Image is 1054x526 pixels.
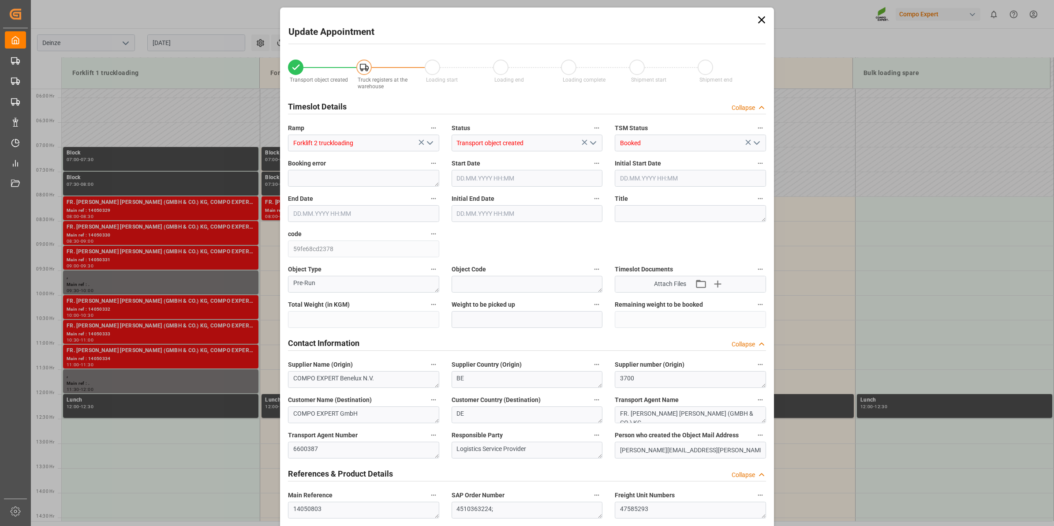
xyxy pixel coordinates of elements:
[654,279,686,289] span: Attach Files
[452,159,480,168] span: Start Date
[452,124,470,133] span: Status
[452,406,603,423] textarea: DE
[428,158,439,169] button: Booking error
[591,122,602,134] button: Status
[428,263,439,275] button: Object Type
[452,360,522,369] span: Supplier Country (Origin)
[288,124,304,133] span: Ramp
[428,193,439,204] button: End Date
[631,77,666,83] span: Shipment start
[755,429,766,441] button: Person who created the Object Mail Address
[615,431,739,440] span: Person who created the Object Mail Address
[755,193,766,204] button: Title
[452,205,603,222] input: DD.MM.YYYY HH:MM
[288,25,374,39] h2: Update Appointment
[755,299,766,310] button: Remaining weight to be booked
[591,299,602,310] button: Weight to be picked up
[755,359,766,370] button: Supplier number (Origin)
[452,395,541,405] span: Customer Country (Destination)
[288,135,439,151] input: Type to search/select
[563,77,605,83] span: Loading complete
[428,228,439,240] button: code
[615,265,673,274] span: Timeslot Documents
[288,194,313,203] span: End Date
[615,300,703,309] span: Remaining weight to be booked
[288,431,358,440] span: Transport Agent Number
[615,395,679,405] span: Transport Agent Name
[288,159,326,168] span: Booking error
[749,136,762,150] button: open menu
[288,502,439,518] textarea: 14050803
[615,159,661,168] span: Initial Start Date
[452,170,603,187] input: DD.MM.YYYY HH:MM
[288,442,439,458] textarea: 6600387
[288,300,350,309] span: Total Weight (in KGM)
[288,406,439,423] textarea: COMPO EXPERT GmbH
[755,394,766,406] button: Transport Agent Name
[452,442,603,458] textarea: Logistics Service Provider
[591,193,602,204] button: Initial End Date
[494,77,524,83] span: Loading end
[288,276,439,293] textarea: Pre-Run
[586,136,599,150] button: open menu
[288,371,439,388] textarea: COMPO EXPERT Benelux N.V.
[755,263,766,275] button: Timeslot Documents
[288,337,359,349] h2: Contact Information
[615,502,766,518] textarea: 47585293
[755,489,766,501] button: Freight Unit Numbers
[288,491,333,500] span: Main Reference
[288,468,393,480] h2: References & Product Details
[755,122,766,134] button: TSM Status
[591,158,602,169] button: Start Date
[615,170,766,187] input: DD.MM.YYYY HH:MM
[615,124,648,133] span: TSM Status
[591,263,602,275] button: Object Code
[428,359,439,370] button: Supplier Name (Origin)
[288,360,353,369] span: Supplier Name (Origin)
[732,340,755,349] div: Collapse
[615,406,766,423] textarea: FR. [PERSON_NAME] [PERSON_NAME] (GMBH & CO.) KG
[428,122,439,134] button: Ramp
[615,194,628,203] span: Title
[591,429,602,441] button: Responsible Party
[288,205,439,222] input: DD.MM.YYYY HH:MM
[615,491,675,500] span: Freight Unit Numbers
[288,265,321,274] span: Object Type
[452,300,515,309] span: Weight to be picked up
[452,502,603,518] textarea: 4510363224;
[452,265,486,274] span: Object Code
[732,470,755,480] div: Collapse
[426,77,458,83] span: Loading start
[755,158,766,169] button: Initial Start Date
[428,394,439,406] button: Customer Name (Destination)
[428,489,439,501] button: Main Reference
[615,371,766,388] textarea: 3700
[452,194,494,203] span: Initial End Date
[290,77,348,83] span: Transport object created
[452,371,603,388] textarea: BE
[732,103,755,113] div: Collapse
[452,491,505,500] span: SAP Order Number
[288,101,347,113] h2: Timeslot Details
[428,429,439,441] button: Transport Agent Number
[591,359,602,370] button: Supplier Country (Origin)
[591,489,602,501] button: SAP Order Number
[288,229,302,239] span: code
[358,77,407,90] span: Truck registers at the warehouse
[615,360,684,369] span: Supplier number (Origin)
[452,431,503,440] span: Responsible Party
[452,135,603,151] input: Type to search/select
[288,395,372,405] span: Customer Name (Destination)
[591,394,602,406] button: Customer Country (Destination)
[428,299,439,310] button: Total Weight (in KGM)
[699,77,733,83] span: Shipment end
[422,136,436,150] button: open menu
